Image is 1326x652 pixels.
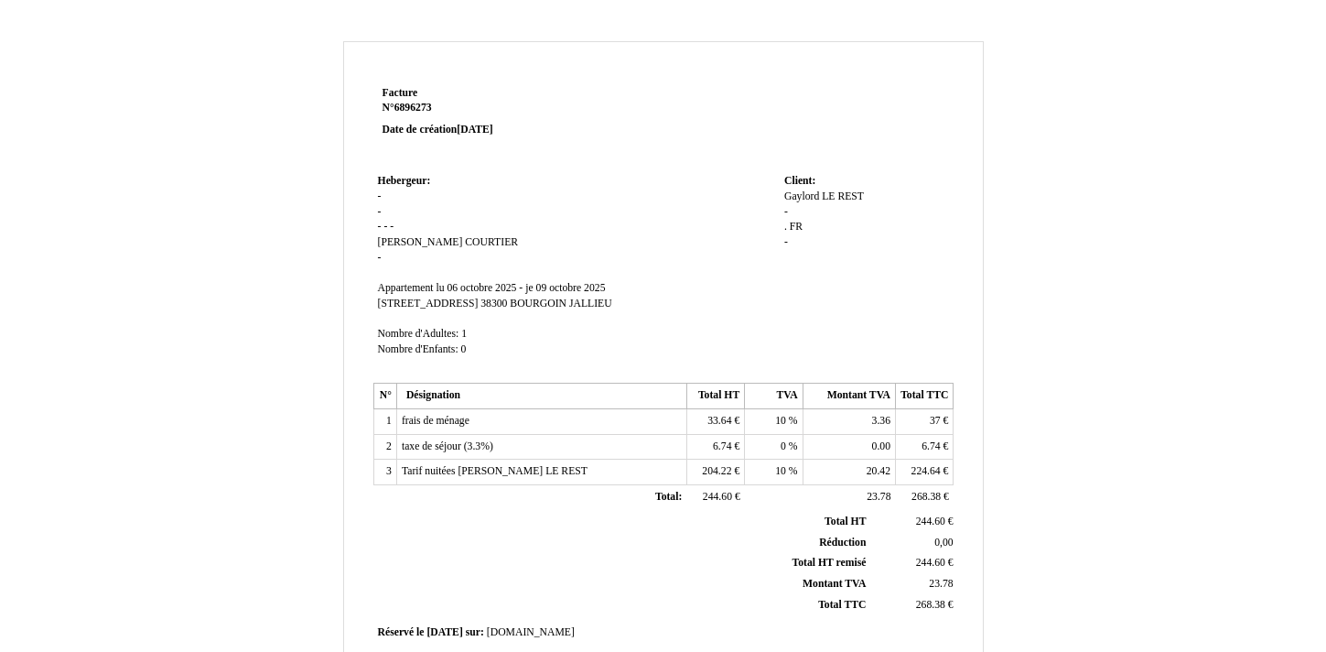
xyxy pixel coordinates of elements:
td: € [686,460,744,485]
span: - [378,221,382,233]
span: [DATE] [426,626,462,638]
strong: Date de création [383,124,493,136]
td: € [686,409,744,435]
span: 0.00 [872,440,890,452]
td: 2 [373,434,396,460]
span: LE REST [822,190,864,202]
span: COURTIER [465,236,518,248]
span: 244.60 [916,557,945,569]
span: [DATE] [457,124,492,136]
span: 38300 [480,298,507,310]
span: Montant TVA [803,578,866,590]
span: 268.38 [911,491,941,503]
td: % [745,434,803,460]
span: Nombre d'Enfants: [378,343,458,355]
td: € [869,512,956,532]
td: € [896,485,954,511]
td: € [896,409,954,435]
td: € [896,434,954,460]
span: 20.42 [867,465,890,477]
span: frais de ménage [402,415,469,427]
span: Total: [655,491,682,503]
span: 224.64 [911,465,941,477]
span: taxe de séjour (3.3%) [402,440,493,452]
span: 0 [461,343,467,355]
span: [DOMAIN_NAME] [487,626,575,638]
span: 204.22 [702,465,731,477]
strong: N° [383,101,601,115]
th: Total HT [686,384,744,409]
span: Hebergeur: [378,175,431,187]
span: 1 [461,328,467,340]
span: FR [790,221,803,233]
span: 0 [781,440,786,452]
span: Appartement [378,282,434,294]
td: 3 [373,460,396,485]
span: 6.74 [713,440,731,452]
span: sur: [466,626,484,638]
span: - [390,221,393,233]
td: % [745,460,803,485]
span: 244.60 [916,516,945,527]
span: 6.74 [922,440,940,452]
span: 33.64 [707,415,731,427]
span: Tarif nuitées [PERSON_NAME] LE REST [402,465,588,477]
span: 23.78 [929,578,953,590]
span: BOURGOIN JALLIEU [510,298,611,310]
th: Total TTC [896,384,954,409]
td: € [686,434,744,460]
span: - [378,206,382,218]
span: - [784,236,788,248]
span: 3.36 [872,415,890,427]
span: 23.78 [867,491,890,503]
span: Gaylord [784,190,819,202]
span: Facture [383,87,418,99]
span: [PERSON_NAME] [378,236,463,248]
th: N° [373,384,396,409]
span: - [784,206,788,218]
span: lu 06 octobre 2025 - je 09 octobre 2025 [436,282,605,294]
span: Réservé le [378,626,425,638]
span: Client: [784,175,815,187]
td: € [896,460,954,485]
span: 244.60 [703,491,732,503]
span: . [784,221,787,233]
td: € [869,553,956,574]
td: € [869,594,956,615]
th: Désignation [396,384,686,409]
span: 10 [775,465,786,477]
span: - [378,252,382,264]
span: Nombre d'Adultes: [378,328,459,340]
span: 37 [930,415,941,427]
span: Réduction [819,537,866,549]
span: 6896273 [394,102,432,114]
span: Total HT remisé [792,557,866,569]
span: - [378,190,382,202]
span: - [383,221,387,233]
th: Montant TVA [803,384,895,409]
td: % [745,409,803,435]
span: Total TTC [818,599,866,611]
th: TVA [745,384,803,409]
span: 10 [775,415,786,427]
span: 0,00 [934,537,953,549]
span: Total HT [825,516,866,527]
td: 1 [373,409,396,435]
td: € [686,485,744,511]
span: [STREET_ADDRESS] [378,298,479,310]
span: 268.38 [916,599,945,611]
